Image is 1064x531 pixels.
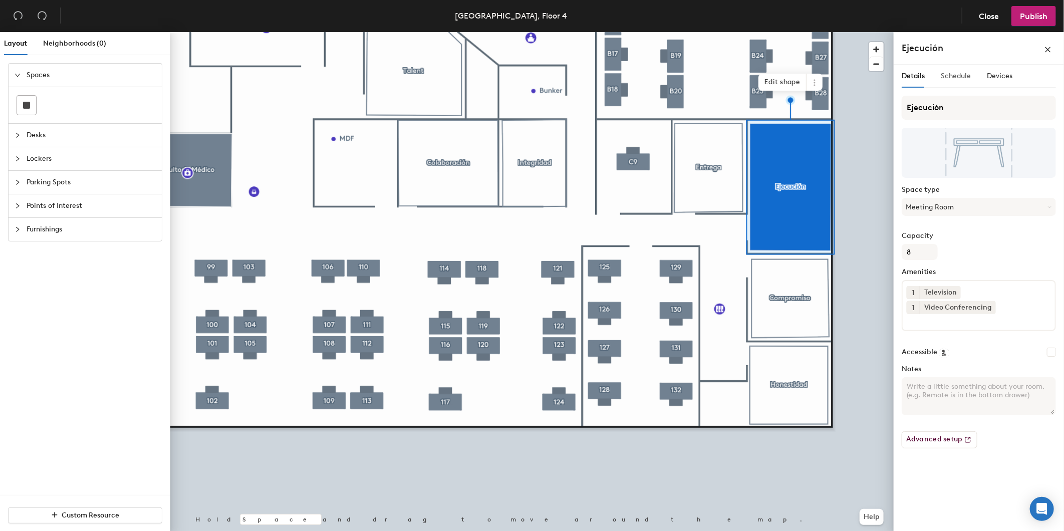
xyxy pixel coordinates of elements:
[27,218,156,241] span: Furnishings
[902,268,1056,276] label: Amenities
[907,286,920,299] button: 1
[902,42,943,55] h4: Ejecución
[758,74,807,91] span: Edit shape
[970,6,1007,26] button: Close
[1030,497,1054,521] div: Open Intercom Messenger
[902,365,1056,373] label: Notes
[15,72,21,78] span: expanded
[13,11,23,21] span: undo
[860,509,884,525] button: Help
[62,511,120,519] span: Custom Resource
[902,186,1056,194] label: Space type
[27,171,156,194] span: Parking Spots
[1011,6,1056,26] button: Publish
[15,226,21,232] span: collapsed
[902,72,925,80] span: Details
[902,431,977,448] button: Advanced setup
[979,12,999,21] span: Close
[907,301,920,314] button: 1
[15,179,21,185] span: collapsed
[1044,46,1051,53] span: close
[27,64,156,87] span: Spaces
[912,288,915,298] span: 1
[15,156,21,162] span: collapsed
[8,6,28,26] button: Undo (⌘ + Z)
[15,132,21,138] span: collapsed
[32,6,52,26] button: Redo (⌘ + ⇧ + Z)
[27,147,156,170] span: Lockers
[987,72,1012,80] span: Devices
[912,303,915,313] span: 1
[902,348,937,356] label: Accessible
[15,203,21,209] span: collapsed
[43,39,106,48] span: Neighborhoods (0)
[902,128,1056,178] img: The space named Ejecución
[1020,12,1047,21] span: Publish
[920,286,961,299] div: Television
[902,232,1056,240] label: Capacity
[455,10,568,22] div: [GEOGRAPHIC_DATA], Floor 4
[941,72,971,80] span: Schedule
[902,198,1056,216] button: Meeting Room
[8,507,162,523] button: Custom Resource
[4,39,27,48] span: Layout
[27,194,156,217] span: Points of Interest
[920,301,996,314] div: Video Conferencing
[27,124,156,147] span: Desks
